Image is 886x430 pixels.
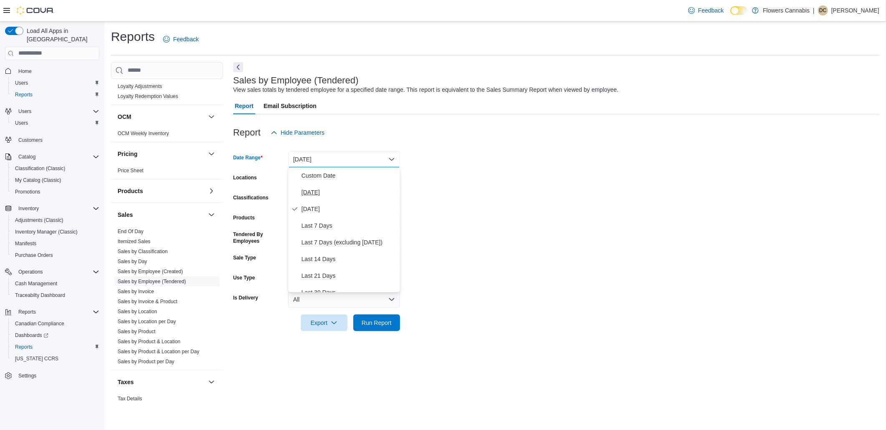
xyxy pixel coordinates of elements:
button: Products [206,186,216,196]
span: Inventory [18,205,39,212]
a: Loyalty Redemption Values [118,93,178,99]
a: Itemized Sales [118,239,151,244]
a: Manifests [12,239,40,249]
div: Loyalty [111,81,223,105]
span: Sales by Invoice & Product [118,298,177,305]
a: Sales by Product & Location [118,339,181,345]
span: Last 7 Days [302,221,397,231]
span: Traceabilty Dashboard [15,292,65,299]
span: Reports [12,342,99,352]
button: [US_STATE] CCRS [8,353,103,365]
span: Sales by Location per Day [118,318,176,325]
button: Adjustments (Classic) [8,214,103,226]
span: Washington CCRS [12,354,99,364]
span: Sales by Employee (Tendered) [118,278,186,285]
span: Dashboards [15,332,48,339]
button: [DATE] [288,151,400,168]
button: Cash Management [8,278,103,289]
span: Sales by Location [118,308,157,315]
a: Cash Management [12,279,60,289]
span: Customers [15,135,99,145]
span: Last 30 Days [302,287,397,297]
button: Traceabilty Dashboard [8,289,103,301]
button: Promotions [8,186,103,198]
span: Last 7 Days (excluding [DATE]) [302,237,397,247]
span: OCM Weekly Inventory [118,130,169,137]
a: Settings [15,371,40,381]
a: Loyalty Adjustments [118,83,162,89]
button: Sales [118,211,205,219]
button: Next [233,62,243,72]
span: Settings [18,372,36,379]
span: Reports [12,90,99,100]
span: Run Report [362,319,392,327]
a: Sales by Day [118,259,147,264]
a: Inventory Manager (Classic) [12,227,81,237]
span: Inventory [15,204,99,214]
a: Customers [15,135,46,145]
span: Sales by Employee (Created) [118,268,183,275]
span: Export [306,314,342,331]
span: Users [15,80,28,86]
span: Catalog [15,152,99,162]
button: Operations [2,266,103,278]
span: Classification (Classic) [12,163,99,174]
span: Inventory Manager (Classic) [12,227,99,237]
span: Report [235,98,254,114]
span: Users [12,118,99,128]
label: Products [233,214,255,221]
a: Sales by Location per Day [118,319,176,324]
p: | [813,5,815,15]
label: Tendered By Employees [233,231,285,244]
span: Traceabilty Dashboard [12,290,99,300]
a: Price Sheet [118,168,143,174]
h3: Pricing [118,150,137,158]
a: Dashboards [8,329,103,341]
span: Sales by Product per Day [118,358,174,365]
h3: Report [233,128,261,138]
span: Hide Parameters [281,128,325,137]
a: Users [12,78,31,88]
h3: Sales [118,211,133,219]
span: Sales by Invoice [118,288,154,295]
span: Settings [15,370,99,381]
label: Sale Type [233,254,256,261]
span: Price Sheet [118,167,143,174]
a: Sales by Classification [118,249,168,254]
span: Feedback [698,6,724,15]
span: Manifests [15,240,36,247]
button: OCM [118,113,205,121]
span: Reports [15,91,33,98]
span: Classification (Classic) [15,165,65,172]
button: Export [301,314,347,331]
button: Users [2,106,103,117]
a: Promotions [12,187,44,197]
a: Reports [12,342,36,352]
span: Purchase Orders [15,252,53,259]
button: Inventory Manager (Classic) [8,226,103,238]
div: OCM [111,128,223,142]
span: My Catalog (Classic) [12,175,99,185]
span: Canadian Compliance [15,320,64,327]
span: Sales by Product & Location per Day [118,348,199,355]
button: Catalog [2,151,103,163]
a: Sales by Employee (Tendered) [118,279,186,284]
h3: Products [118,187,143,195]
button: Hide Parameters [267,124,328,141]
button: Users [15,106,35,116]
a: Tax Details [118,396,142,402]
h1: Reports [111,28,155,45]
a: Sales by Invoice [118,289,154,294]
button: Reports [15,307,39,317]
h3: OCM [118,113,131,121]
span: [US_STATE] CCRS [15,355,58,362]
span: Sales by Classification [118,248,168,255]
span: Adjustments (Classic) [15,217,63,224]
a: Canadian Compliance [12,319,68,329]
span: Reports [15,307,99,317]
button: Canadian Compliance [8,318,103,329]
button: Taxes [206,377,216,387]
span: End Of Day [118,228,143,235]
span: Loyalty Adjustments [118,83,162,90]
